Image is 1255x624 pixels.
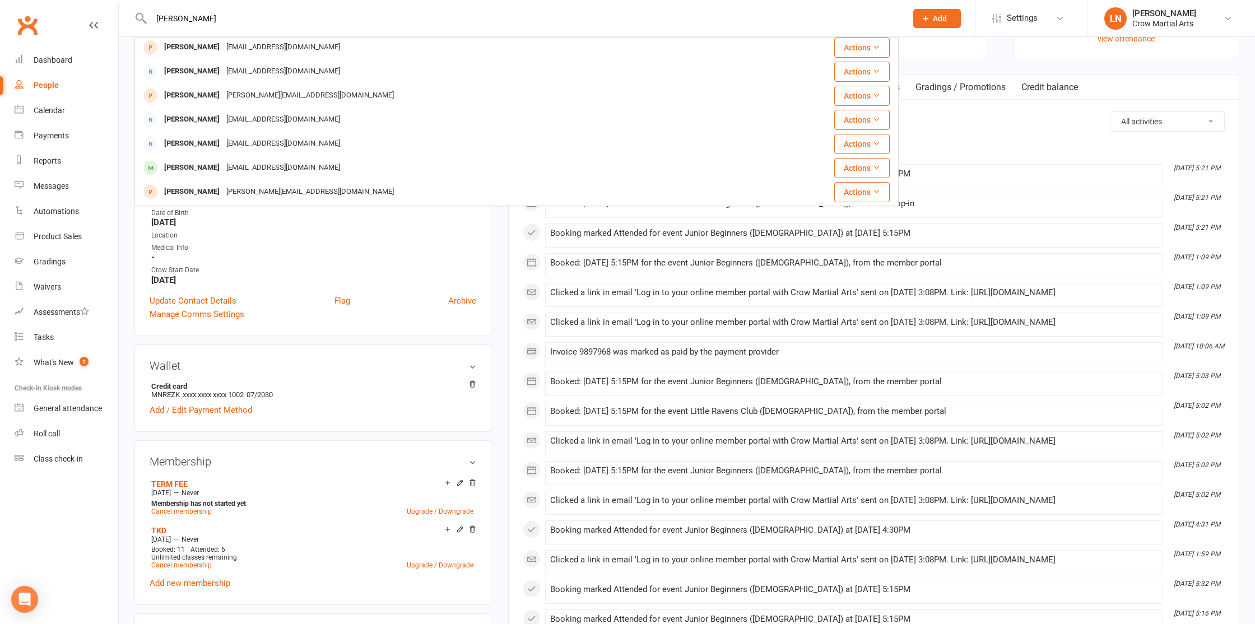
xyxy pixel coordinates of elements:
div: Date of Birth [151,208,476,218]
div: [EMAIL_ADDRESS][DOMAIN_NAME] [223,63,343,80]
div: Booking marked Attended for event Junior Beginners ([DEMOGRAPHIC_DATA]) at [DATE] 5:15PM [550,614,1158,624]
div: Reports [34,156,61,165]
div: Clicked a link in email 'Log in to your online member portal with Crow Martial Arts' sent on [DAT... [550,496,1158,505]
div: Clicked a link in email 'Log in to your online member portal with Crow Martial Arts' sent on [DAT... [550,436,1158,446]
div: Assessments [34,308,89,316]
div: Clicked a link in email 'Log in to your online member portal with Crow Martial Arts' sent on [DAT... [550,288,1158,297]
button: Actions [834,182,890,202]
span: [DATE] [151,489,171,497]
div: [PERSON_NAME] [161,184,223,200]
div: Messages [34,181,69,190]
a: Roll call [15,421,118,446]
div: [PERSON_NAME] [161,160,223,176]
div: Invoice 9897968 was marked as paid by the payment provider [550,347,1158,357]
span: Unlimited classes remaining [151,553,237,561]
div: [PERSON_NAME] [161,111,223,128]
a: Assessments [15,300,118,325]
div: — [148,488,476,497]
a: Cancel membership [151,561,212,569]
strong: [DATE] [151,275,476,285]
span: xxxx xxxx xxxx 1002 [183,390,244,399]
span: Booked: 11 [151,546,185,553]
i: [DATE] 5:02 PM [1174,402,1220,409]
button: Actions [834,86,890,106]
div: Roll call [34,429,60,438]
span: Attended: 6 [190,546,225,553]
a: People [15,73,118,98]
a: Upgrade / Downgrade [407,561,473,569]
div: People [34,81,59,90]
div: What's New [34,358,74,367]
i: [DATE] 5:02 PM [1174,431,1220,439]
div: Booked: [DATE] 5:15PM for the event Junior Beginners ([DEMOGRAPHIC_DATA]), from the member portal [550,377,1158,386]
span: 1 [80,357,89,366]
strong: - [151,252,476,262]
a: Reports [15,148,118,174]
a: Clubworx [13,11,41,39]
i: [DATE] 5:16 PM [1174,609,1220,617]
div: Medical Info [151,243,476,253]
a: Automations [15,199,118,224]
a: Manage Comms Settings [150,308,244,321]
i: [DATE] 5:02 PM [1174,461,1220,469]
i: [DATE] 1:09 PM [1174,313,1220,320]
a: Add / Edit Payment Method [150,403,252,417]
span: Add [933,14,947,23]
a: Messages [15,174,118,199]
a: Archive [448,294,476,308]
a: Tasks [15,325,118,350]
div: Product Sales [34,232,82,241]
a: view attendance [1098,34,1155,43]
div: [EMAIL_ADDRESS][DOMAIN_NAME] [223,39,343,55]
a: Waivers [15,274,118,300]
div: — [148,535,476,544]
div: Booked: [DATE] 5:15PM for the event Little Ravens Club ([DEMOGRAPHIC_DATA]), from the member portal [550,407,1158,416]
button: Actions [834,110,890,130]
a: General attendance kiosk mode [15,396,118,421]
div: Clicked a link in email 'Log in to your online member portal with Crow Martial Arts' sent on [DAT... [550,555,1158,565]
button: Actions [834,134,890,154]
div: Waivers [34,282,61,291]
div: [PERSON_NAME] [161,87,223,104]
div: Calendar [34,106,65,115]
a: Cancel membership [151,507,212,515]
a: Credit balance [1014,74,1086,100]
li: MNREZK [150,380,476,401]
strong: [DATE] [151,217,476,227]
div: Booked: [DATE] 5:15PM for the event Junior Beginners ([DEMOGRAPHIC_DATA]), from the member portal [550,466,1158,476]
div: [EMAIL_ADDRESS][DOMAIN_NAME] [223,160,343,176]
div: Crow Start Date [151,265,476,276]
a: Upgrade / Downgrade [407,507,473,515]
a: Class kiosk mode [15,446,118,472]
div: [PERSON_NAME][EMAIL_ADDRESS][DOMAIN_NAME] [223,87,397,104]
div: Location [151,230,476,241]
div: Payments [34,131,69,140]
i: [DATE] 5:21 PM [1174,164,1220,172]
div: Automations [34,207,79,216]
a: Add new membership [150,578,230,588]
a: Payments [15,123,118,148]
div: Dashboard [34,55,72,64]
div: Crow Martial Arts [1132,18,1196,29]
i: [DATE] 1:09 PM [1174,253,1220,261]
div: Booked: [DATE] 5:15PM for the event Junior Beginners ([DEMOGRAPHIC_DATA]), from the member portal [550,258,1158,268]
a: Gradings [15,249,118,274]
button: Actions [834,62,890,82]
i: [DATE] 5:21 PM [1174,223,1220,231]
button: Actions [834,38,890,58]
div: Booking marked Attended for event Junior Beginners ([DEMOGRAPHIC_DATA]) at [DATE] 5:15PM [550,229,1158,238]
h3: Wallet [150,360,476,372]
div: [EMAIL_ADDRESS][DOMAIN_NAME] [223,136,343,152]
div: Tasks [34,333,54,342]
i: [DATE] 10:06 AM [1174,342,1224,350]
input: Search... [148,11,899,26]
a: Flag [334,294,350,308]
div: Class check-in [34,454,83,463]
a: TERM FEE [151,479,188,488]
a: What's New1 [15,350,118,375]
a: Product Sales [15,224,118,249]
button: Add [913,9,961,28]
div: Clicked a link in email 'Log in to your online member portal with Crow Martial Arts' sent on [DAT... [550,318,1158,327]
div: Booking marked Attended for event Junior Beginners ([DEMOGRAPHIC_DATA]) at [DATE] 5:15PM [550,585,1158,594]
a: Calendar [15,98,118,123]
